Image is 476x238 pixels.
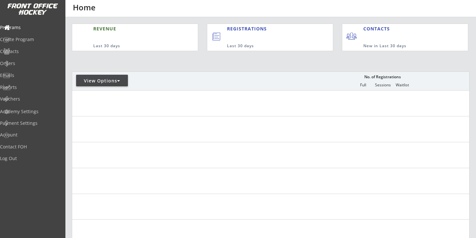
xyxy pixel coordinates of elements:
div: Full [353,83,373,87]
div: Waitlist [392,83,412,87]
div: Last 30 days [227,43,306,49]
div: New in Last 30 days [363,43,438,49]
div: View Options [76,78,128,84]
div: REVENUE [93,26,167,32]
div: REGISTRATIONS [227,26,304,32]
div: Last 30 days [93,43,167,49]
div: Sessions [373,83,392,87]
div: No. of Registrations [362,75,402,79]
div: CONTACTS [363,26,393,32]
